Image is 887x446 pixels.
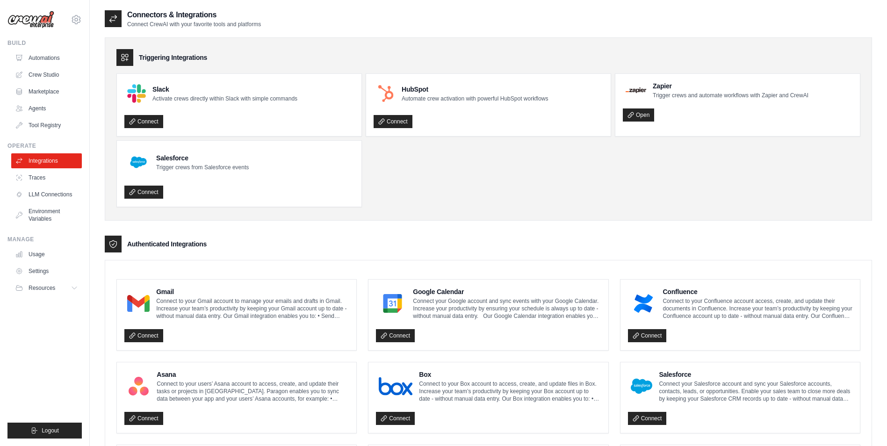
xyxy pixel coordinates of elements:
div: Manage [7,236,82,243]
a: Open [623,108,654,122]
img: Confluence Logo [631,294,656,313]
p: Automate crew activation with powerful HubSpot workflows [402,95,548,102]
img: Box Logo [379,377,412,396]
h4: Asana [157,370,349,379]
p: Connect to your Box account to access, create, and update files in Box. Increase your team’s prod... [419,380,600,403]
h4: Zapier [653,81,808,91]
a: Connect [376,329,415,342]
p: Connect to your users’ Asana account to access, create, and update their tasks or projects in [GE... [157,380,349,403]
h3: Triggering Integrations [139,53,207,62]
div: Build [7,39,82,47]
img: Gmail Logo [127,294,150,313]
a: Agents [11,101,82,116]
p: Connect your Salesforce account and sync your Salesforce accounts, contacts, leads, or opportunit... [659,380,852,403]
h4: Box [419,370,600,379]
a: Traces [11,170,82,185]
button: Resources [11,281,82,295]
img: Salesforce Logo [631,377,653,396]
a: Environment Variables [11,204,82,226]
img: HubSpot Logo [376,84,395,103]
a: Connect [376,412,415,425]
p: Trigger crews from Salesforce events [156,164,249,171]
a: Marketplace [11,84,82,99]
a: Settings [11,264,82,279]
button: Logout [7,423,82,439]
a: Automations [11,50,82,65]
div: Operate [7,142,82,150]
a: Connect [124,412,163,425]
img: Zapier Logo [626,87,646,93]
h4: Salesforce [659,370,852,379]
h4: Slack [152,85,297,94]
span: Resources [29,284,55,292]
a: Usage [11,247,82,262]
a: Tool Registry [11,118,82,133]
h4: HubSpot [402,85,548,94]
h4: Confluence [663,287,852,296]
img: Asana Logo [127,377,150,396]
a: LLM Connections [11,187,82,202]
a: Connect [124,115,163,128]
a: Connect [374,115,412,128]
a: Connect [628,412,667,425]
a: Integrations [11,153,82,168]
p: Connect to your Gmail account to manage your emails and drafts in Gmail. Increase your team’s pro... [156,297,349,320]
p: Connect CrewAI with your favorite tools and platforms [127,21,261,28]
h2: Connectors & Integrations [127,9,261,21]
h4: Salesforce [156,153,249,163]
img: Logo [7,11,54,29]
img: Slack Logo [127,84,146,103]
p: Connect to your Confluence account access, create, and update their documents in Confluence. Incr... [663,297,852,320]
a: Connect [628,329,667,342]
p: Activate crews directly within Slack with simple commands [152,95,297,102]
h3: Authenticated Integrations [127,239,207,249]
a: Crew Studio [11,67,82,82]
img: Salesforce Logo [127,151,150,173]
span: Logout [42,427,59,434]
h4: Gmail [156,287,349,296]
img: Google Calendar Logo [379,294,406,313]
h4: Google Calendar [413,287,600,296]
a: Connect [124,329,163,342]
p: Trigger crews and automate workflows with Zapier and CrewAI [653,92,808,99]
p: Connect your Google account and sync events with your Google Calendar. Increase your productivity... [413,297,600,320]
a: Connect [124,186,163,199]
